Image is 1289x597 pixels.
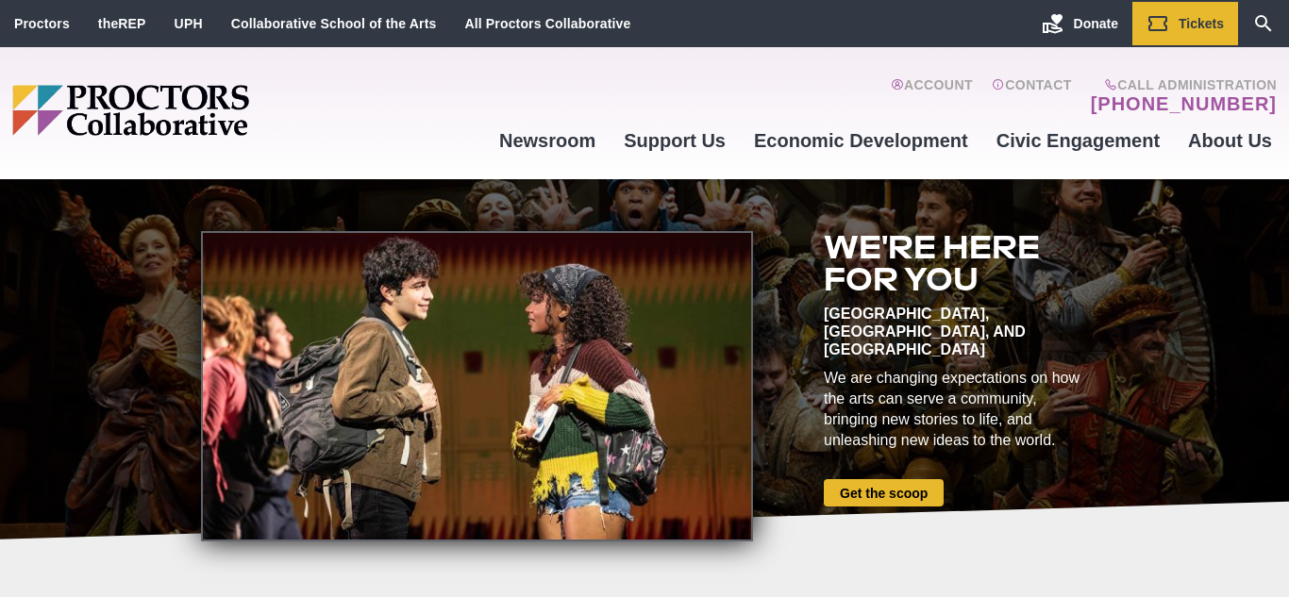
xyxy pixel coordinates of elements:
[824,231,1088,295] h2: We're here for you
[610,115,740,166] a: Support Us
[1174,115,1286,166] a: About Us
[1074,16,1118,31] span: Donate
[1132,2,1238,45] a: Tickets
[824,479,944,506] a: Get the scoop
[14,16,70,31] a: Proctors
[1085,77,1277,92] span: Call Administration
[992,77,1072,115] a: Contact
[1238,2,1289,45] a: Search
[1091,92,1277,115] a: [PHONE_NUMBER]
[740,115,982,166] a: Economic Development
[231,16,437,31] a: Collaborative School of the Arts
[485,115,610,166] a: Newsroom
[824,305,1088,358] div: [GEOGRAPHIC_DATA], [GEOGRAPHIC_DATA], and [GEOGRAPHIC_DATA]
[175,16,203,31] a: UPH
[12,85,394,136] img: Proctors logo
[1028,2,1132,45] a: Donate
[824,368,1088,451] div: We are changing expectations on how the arts can serve a community, bringing new stories to life,...
[982,115,1174,166] a: Civic Engagement
[1179,16,1224,31] span: Tickets
[98,16,146,31] a: theREP
[891,77,973,115] a: Account
[464,16,630,31] a: All Proctors Collaborative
